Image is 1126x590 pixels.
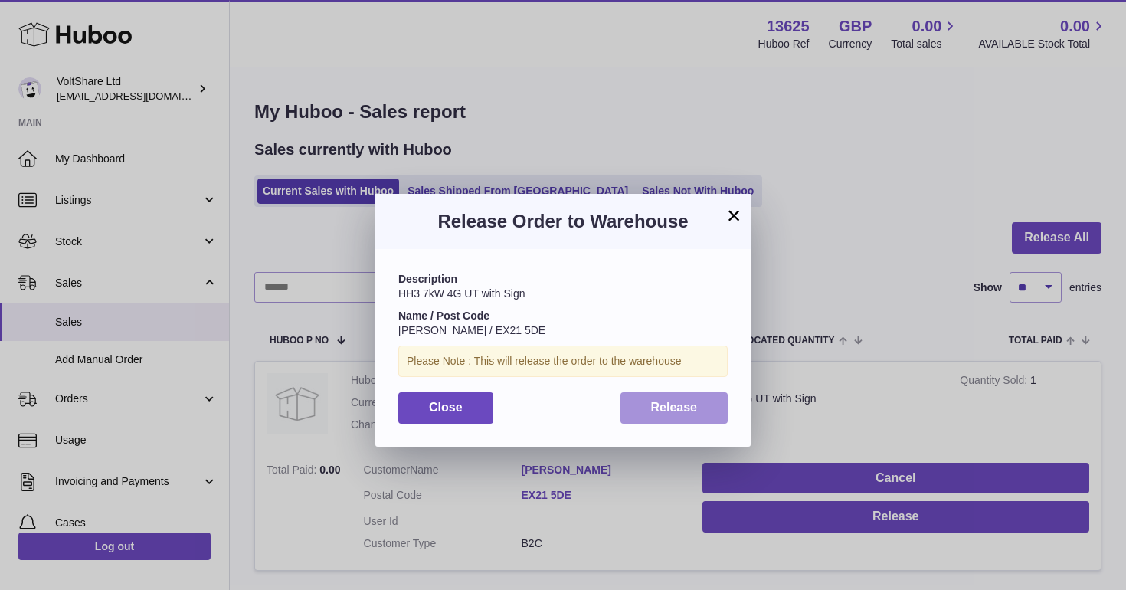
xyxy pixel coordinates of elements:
[398,310,489,322] strong: Name / Post Code
[429,401,463,414] span: Close
[398,392,493,424] button: Close
[398,273,457,285] strong: Description
[398,324,545,336] span: [PERSON_NAME] / EX21 5DE
[620,392,728,424] button: Release
[398,209,728,234] h3: Release Order to Warehouse
[651,401,698,414] span: Release
[398,287,525,300] span: HH3 7kW 4G UT with Sign
[725,206,743,225] button: ×
[398,346,728,377] div: Please Note : This will release the order to the warehouse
